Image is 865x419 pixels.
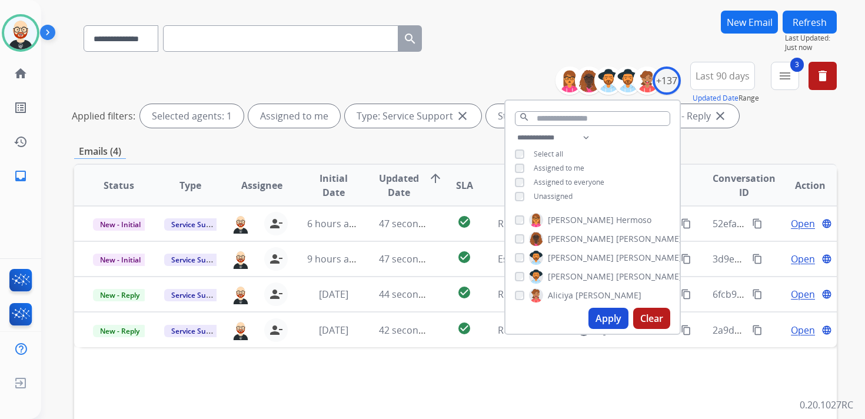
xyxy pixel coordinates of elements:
span: Open [791,252,815,266]
mat-icon: content_copy [752,218,763,229]
mat-icon: language [821,289,832,300]
span: [PERSON_NAME] [548,252,614,264]
span: Open [791,217,815,231]
img: avatar [4,16,37,49]
p: Emails (4) [74,144,126,159]
span: [PERSON_NAME] [575,290,641,301]
span: New - Initial [93,218,148,231]
span: [PERSON_NAME] [616,233,682,245]
mat-icon: content_copy [681,325,691,335]
div: Assigned to me [248,104,340,128]
p: 0.20.1027RC [800,398,853,412]
mat-icon: person_remove [269,323,283,337]
mat-icon: check_circle [457,250,471,264]
span: Range [693,93,759,103]
button: New Email [721,11,778,34]
span: Select all [534,149,563,159]
button: Updated Date [693,94,738,103]
span: New - Reply [93,289,147,301]
span: Just now [785,43,837,52]
span: 47 seconds ago [379,217,448,230]
span: Last 90 days [696,74,750,78]
mat-icon: close [713,109,727,123]
span: Aliciya [548,290,573,301]
span: Assigned to everyone [534,177,604,187]
mat-icon: check_circle [457,215,471,229]
span: Unassigned [534,191,573,201]
span: [DATE] [319,288,348,301]
mat-icon: content_copy [752,254,763,264]
img: agent-avatar [231,284,250,304]
span: [PERSON_NAME] [548,271,614,282]
mat-icon: arrow_upward [428,171,443,185]
mat-icon: inbox [14,169,28,183]
mat-icon: history [14,135,28,149]
mat-icon: content_copy [681,254,691,264]
span: [DATE] [319,324,348,337]
mat-icon: search [403,32,417,46]
span: Open [791,323,815,337]
span: Updated Date [379,171,419,199]
img: agent-avatar [231,320,250,340]
span: [PERSON_NAME] [548,233,614,245]
span: Service Support [164,325,231,337]
button: Clear [633,308,670,329]
span: Status [104,178,134,192]
span: 3 [790,58,804,72]
mat-icon: person_remove [269,287,283,301]
mat-icon: check_circle [457,321,471,335]
mat-icon: person_remove [269,217,283,231]
span: Service Support [164,254,231,266]
mat-icon: close [455,109,470,123]
span: Service Support [164,289,231,301]
span: [PERSON_NAME] [548,214,614,226]
mat-icon: content_copy [752,325,763,335]
span: Last Updated: [785,34,837,43]
span: 44 seconds ago [379,288,448,301]
span: Assignee [241,178,282,192]
mat-icon: language [821,218,832,229]
span: Conversation ID [713,171,776,199]
button: Apply [588,308,628,329]
span: Hermoso [616,214,651,226]
span: [PERSON_NAME] [616,271,682,282]
mat-icon: menu [778,69,792,83]
button: 3 [771,62,799,90]
span: Initial Date [307,171,359,199]
th: Action [765,165,837,206]
span: 6 hours ago [307,217,360,230]
div: +137 [653,66,681,95]
span: 42 seconds ago [379,324,448,337]
span: 47 seconds ago [379,252,448,265]
mat-icon: content_copy [681,289,691,300]
span: [PERSON_NAME] [616,252,682,264]
span: Assigned to me [534,163,584,173]
div: Selected agents: 1 [140,104,244,128]
mat-icon: list_alt [14,101,28,115]
span: Service Support [164,218,231,231]
mat-icon: language [821,325,832,335]
button: Last 90 days [690,62,755,90]
mat-icon: content_copy [681,218,691,229]
mat-icon: language [821,254,832,264]
mat-icon: home [14,66,28,81]
span: New - Initial [93,254,148,266]
div: Status: New - Initial [486,104,610,128]
span: 9 hours ago [307,252,360,265]
span: Type [179,178,201,192]
mat-icon: search [519,112,530,122]
p: Applied filters: [72,109,135,123]
div: Type: Service Support [345,104,481,128]
mat-icon: check_circle [457,285,471,300]
span: SLA [456,178,473,192]
mat-icon: delete [816,69,830,83]
img: agent-avatar [231,249,250,269]
img: agent-avatar [231,214,250,234]
mat-icon: person_remove [269,252,283,266]
mat-icon: content_copy [752,289,763,300]
button: Refresh [783,11,837,34]
span: Open [791,287,815,301]
span: New - Reply [93,325,147,337]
